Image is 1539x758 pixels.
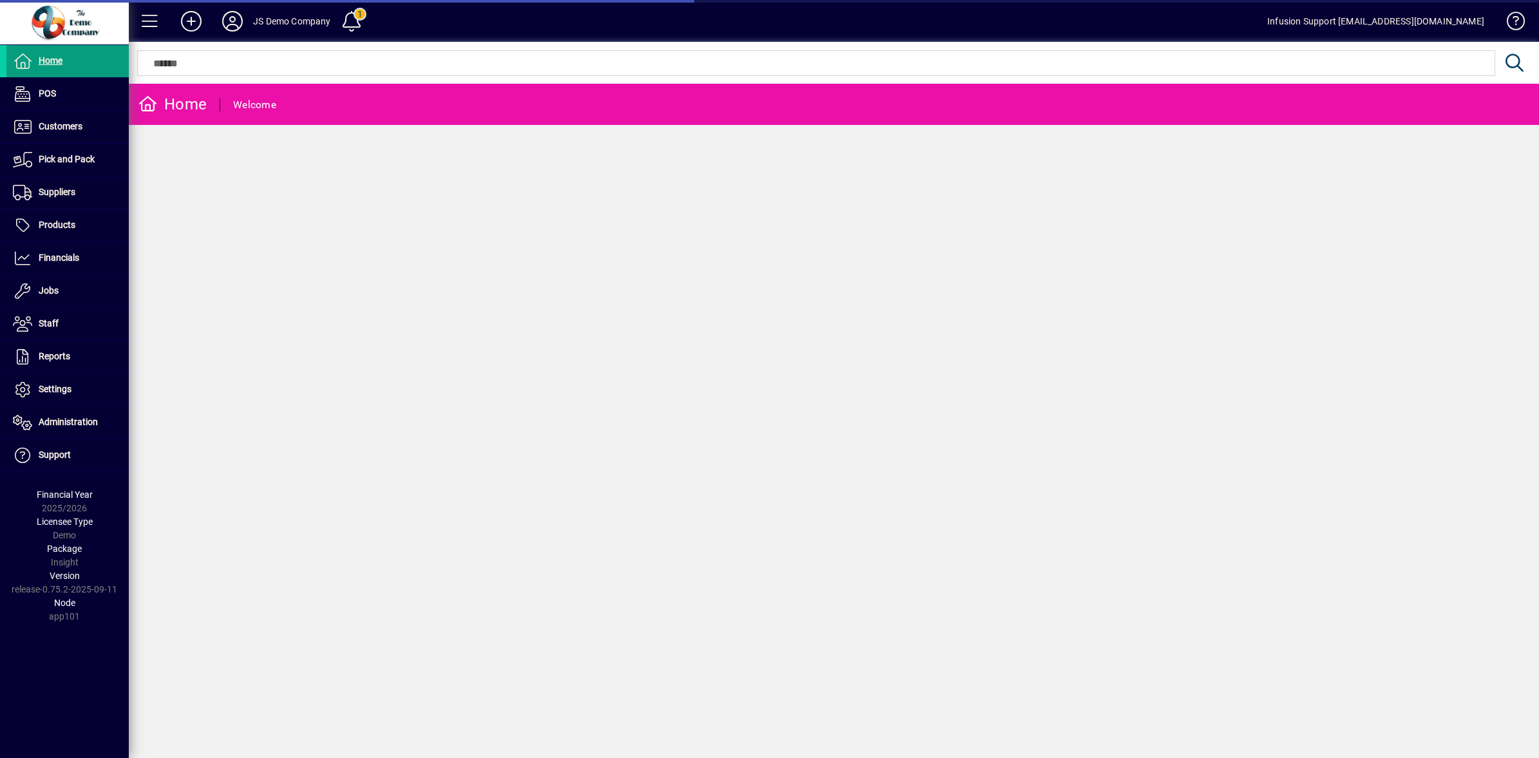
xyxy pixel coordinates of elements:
[37,516,93,527] span: Licensee Type
[253,11,331,32] div: JS Demo Company
[47,544,82,554] span: Package
[39,55,62,66] span: Home
[6,242,129,274] a: Financials
[1497,3,1523,44] a: Knowledge Base
[39,450,71,460] span: Support
[39,121,82,131] span: Customers
[6,176,129,209] a: Suppliers
[50,571,80,581] span: Version
[6,275,129,307] a: Jobs
[39,187,75,197] span: Suppliers
[6,374,129,406] a: Settings
[233,95,276,115] div: Welcome
[6,209,129,242] a: Products
[1267,11,1484,32] div: Infusion Support [EMAIL_ADDRESS][DOMAIN_NAME]
[39,417,98,427] span: Administration
[6,111,129,143] a: Customers
[39,88,56,99] span: POS
[37,489,93,500] span: Financial Year
[6,308,129,340] a: Staff
[138,94,207,115] div: Home
[6,439,129,471] a: Support
[39,351,70,361] span: Reports
[39,252,79,263] span: Financials
[39,285,59,296] span: Jobs
[39,220,75,230] span: Products
[6,144,129,176] a: Pick and Pack
[212,10,253,33] button: Profile
[39,154,95,164] span: Pick and Pack
[6,78,129,110] a: POS
[6,406,129,439] a: Administration
[39,384,71,394] span: Settings
[39,318,59,328] span: Staff
[171,10,212,33] button: Add
[54,598,75,608] span: Node
[6,341,129,373] a: Reports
